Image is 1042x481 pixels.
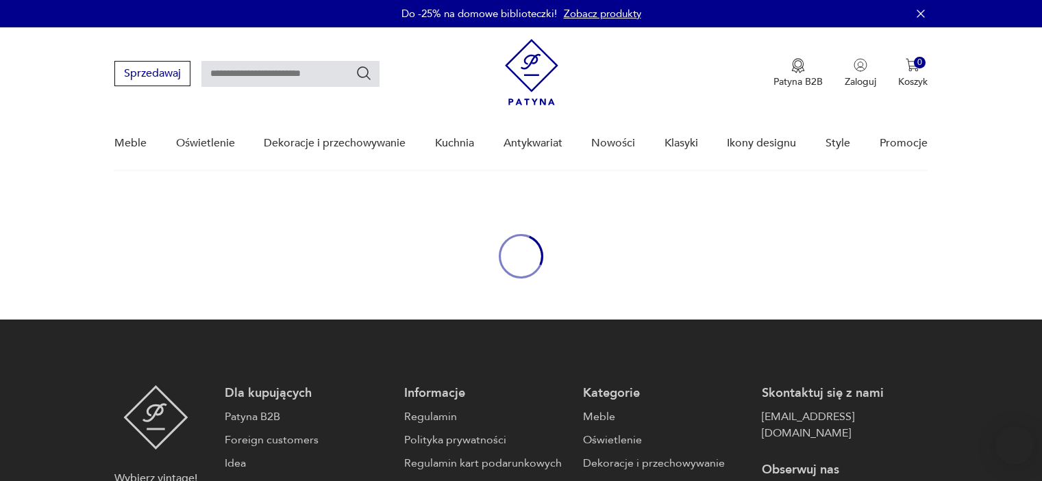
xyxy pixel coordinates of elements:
[505,39,558,105] img: Patyna - sklep z meblami i dekoracjami vintage
[727,117,796,170] a: Ikony designu
[898,58,928,88] button: 0Koszyk
[564,7,641,21] a: Zobacz produkty
[404,385,569,402] p: Informacje
[225,385,390,402] p: Dla kupujących
[995,426,1034,465] iframe: Smartsupp widget button
[176,117,235,170] a: Oświetlenie
[435,117,474,170] a: Kuchnia
[583,408,748,425] a: Meble
[773,75,823,88] p: Patyna B2B
[906,58,919,72] img: Ikona koszyka
[845,58,876,88] button: Zaloguj
[826,117,850,170] a: Style
[264,117,406,170] a: Dekoracje i przechowywanie
[898,75,928,88] p: Koszyk
[225,408,390,425] a: Patyna B2B
[225,432,390,448] a: Foreign customers
[404,455,569,471] a: Regulamin kart podarunkowych
[114,117,147,170] a: Meble
[583,455,748,471] a: Dekoracje i przechowywanie
[762,408,927,441] a: [EMAIL_ADDRESS][DOMAIN_NAME]
[880,117,928,170] a: Promocje
[404,408,569,425] a: Regulamin
[404,432,569,448] a: Polityka prywatności
[504,117,562,170] a: Antykwariat
[791,58,805,73] img: Ikona medalu
[583,385,748,402] p: Kategorie
[114,61,190,86] button: Sprzedawaj
[114,70,190,79] a: Sprzedawaj
[591,117,635,170] a: Nowości
[762,462,927,478] p: Obserwuj nas
[401,7,557,21] p: Do -25% na domowe biblioteczki!
[356,65,372,81] button: Szukaj
[773,58,823,88] a: Ikona medaluPatyna B2B
[123,385,188,450] img: Patyna - sklep z meblami i dekoracjami vintage
[583,432,748,448] a: Oświetlenie
[845,75,876,88] p: Zaloguj
[665,117,698,170] a: Klasyki
[914,57,926,68] div: 0
[773,58,823,88] button: Patyna B2B
[762,385,927,402] p: Skontaktuj się z nami
[854,58,867,72] img: Ikonka użytkownika
[225,455,390,471] a: Idea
